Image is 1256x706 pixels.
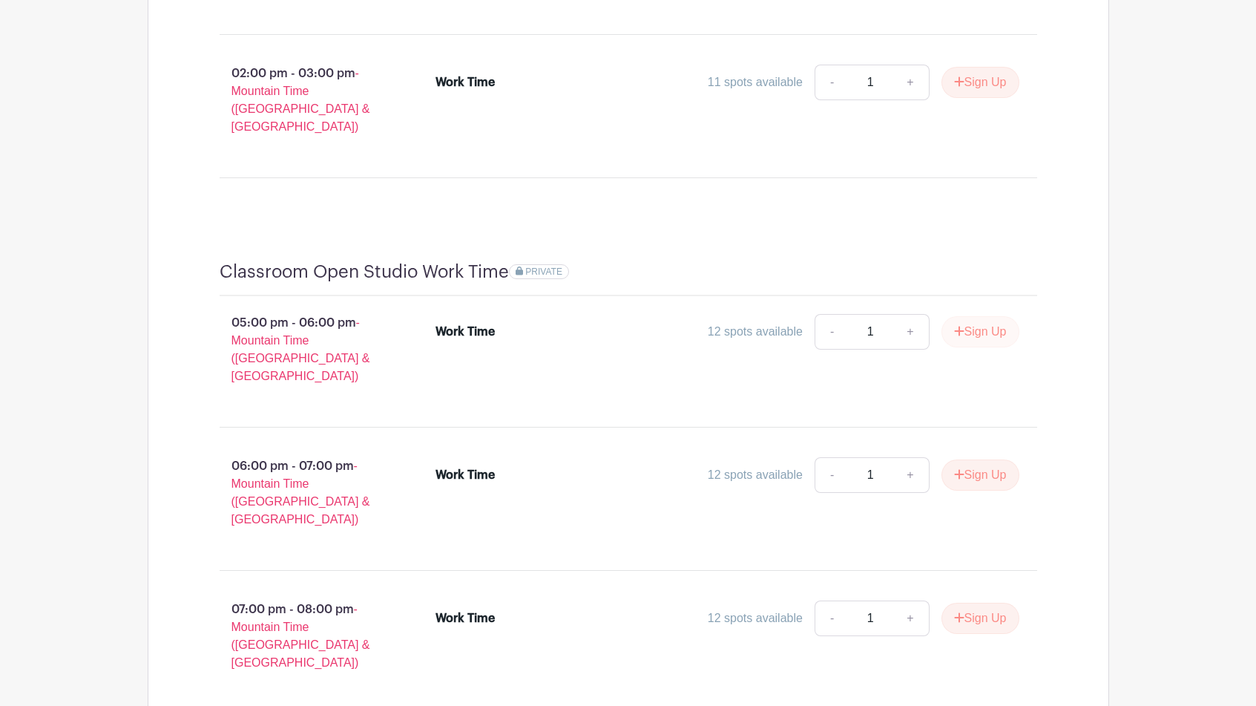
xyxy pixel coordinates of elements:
[231,67,370,133] span: - Mountain Time ([GEOGRAPHIC_DATA] & [GEOGRAPHIC_DATA])
[708,609,803,627] div: 12 spots available
[196,59,412,142] p: 02:00 pm - 03:00 pm
[941,67,1019,98] button: Sign Up
[892,65,929,100] a: +
[231,460,370,526] span: - Mountain Time ([GEOGRAPHIC_DATA] & [GEOGRAPHIC_DATA])
[708,323,803,341] div: 12 spots available
[435,73,495,91] div: Work Time
[525,267,562,277] span: PRIVATE
[231,603,370,669] span: - Mountain Time ([GEOGRAPHIC_DATA] & [GEOGRAPHIC_DATA])
[941,316,1019,347] button: Sign Up
[435,609,495,627] div: Work Time
[892,314,929,350] a: +
[815,457,849,493] a: -
[220,261,509,283] h4: Classroom Open Studio Work Time
[196,451,412,535] p: 06:00 pm - 07:00 pm
[892,601,929,636] a: +
[815,601,849,636] a: -
[941,460,1019,491] button: Sign Up
[435,466,495,484] div: Work Time
[708,73,803,91] div: 11 spots available
[435,323,495,341] div: Work Time
[941,603,1019,634] button: Sign Up
[815,314,849,350] a: -
[815,65,849,100] a: -
[231,316,370,382] span: - Mountain Time ([GEOGRAPHIC_DATA] & [GEOGRAPHIC_DATA])
[196,308,412,391] p: 05:00 pm - 06:00 pm
[892,457,929,493] a: +
[196,595,412,678] p: 07:00 pm - 08:00 pm
[708,466,803,484] div: 12 spots available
